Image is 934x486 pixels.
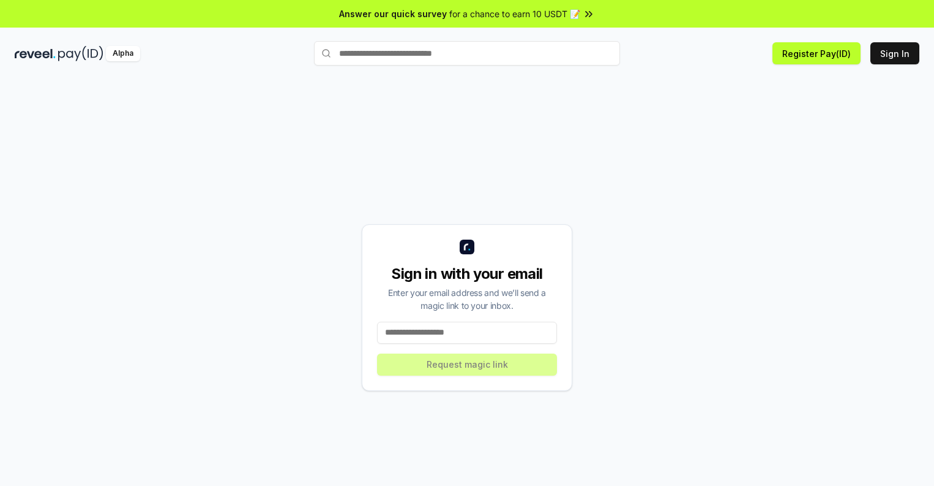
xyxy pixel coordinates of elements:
div: Enter your email address and we’ll send a magic link to your inbox. [377,286,557,312]
div: Sign in with your email [377,264,557,284]
div: Alpha [106,46,140,61]
button: Sign In [870,42,919,64]
span: for a chance to earn 10 USDT 📝 [449,7,580,20]
img: reveel_dark [15,46,56,61]
img: pay_id [58,46,103,61]
button: Register Pay(ID) [772,42,861,64]
span: Answer our quick survey [339,7,447,20]
img: logo_small [460,240,474,254]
